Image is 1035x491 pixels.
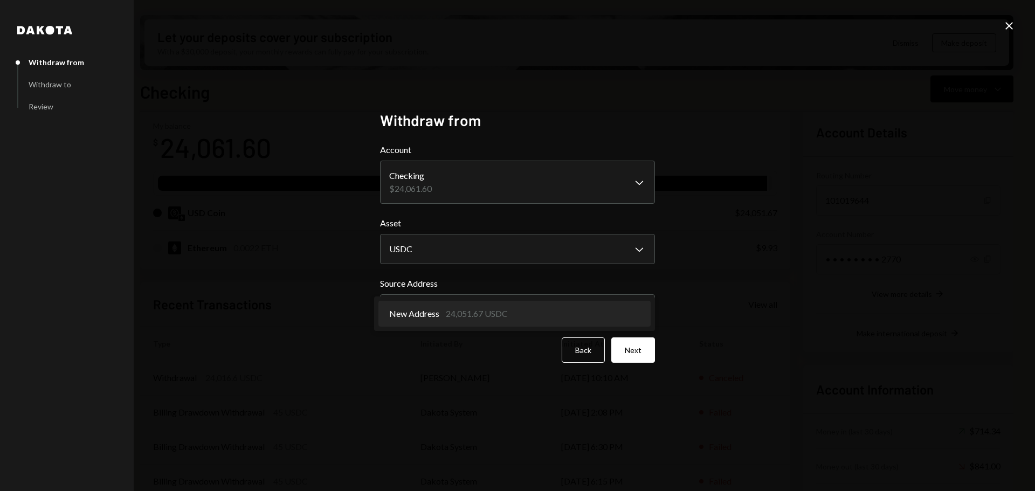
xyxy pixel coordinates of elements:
span: New Address [389,307,439,320]
div: Withdraw to [29,80,71,89]
label: Source Address [380,277,655,290]
label: Account [380,143,655,156]
h2: Withdraw from [380,110,655,131]
button: Back [562,337,605,363]
button: Next [611,337,655,363]
button: Asset [380,234,655,264]
label: Asset [380,217,655,230]
button: Account [380,161,655,204]
button: Source Address [380,294,655,324]
div: Review [29,102,53,111]
div: Withdraw from [29,58,84,67]
div: 24,051.67 USDC [446,307,508,320]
